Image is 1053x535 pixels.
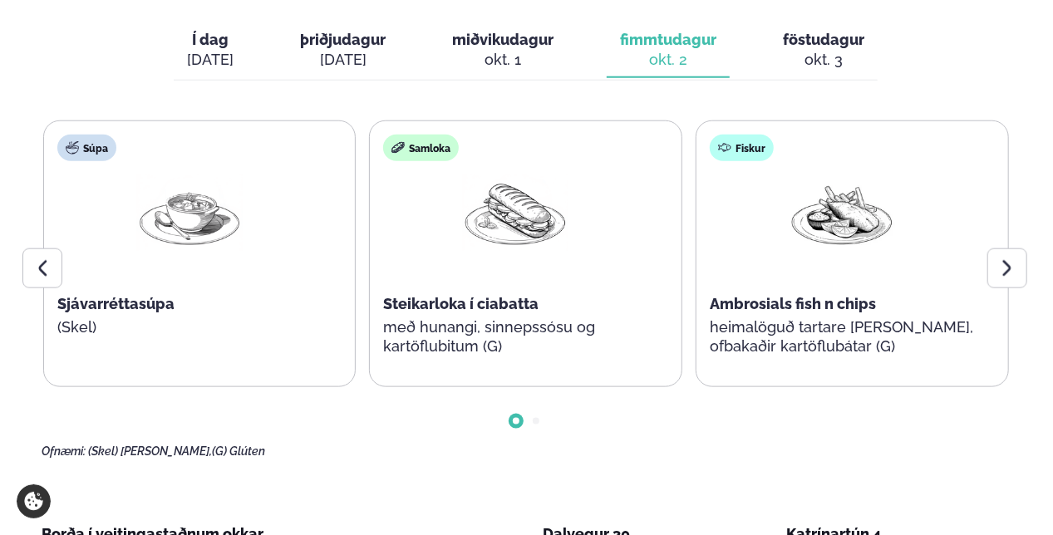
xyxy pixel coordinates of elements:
[710,135,774,161] div: Fiskur
[607,23,730,78] button: fimmtudagur okt. 2
[783,31,864,48] span: föstudagur
[620,31,716,48] span: fimmtudagur
[57,135,116,161] div: Súpa
[383,295,539,312] span: Steikarloka í ciabatta
[452,50,554,70] div: okt. 1
[513,418,519,425] span: Go to slide 1
[212,444,265,458] span: (G) Glúten
[439,23,567,78] button: miðvikudagur okt. 1
[187,30,234,50] span: Í dag
[57,295,175,312] span: Sjávarréttasúpa
[391,141,405,155] img: sandwich-new-16px.svg
[783,50,864,70] div: okt. 3
[136,174,243,252] img: Soup.png
[287,23,399,78] button: þriðjudagur [DATE]
[620,50,716,70] div: okt. 2
[187,50,234,70] div: [DATE]
[42,444,86,458] span: Ofnæmi:
[718,141,731,155] img: fish.svg
[383,135,459,161] div: Samloka
[462,174,568,252] img: Panini.png
[66,141,79,155] img: soup.svg
[88,444,212,458] span: (Skel) [PERSON_NAME],
[710,317,974,357] p: heimalöguð tartare [PERSON_NAME], ofbakaðir kartöflubátar (G)
[452,31,554,48] span: miðvikudagur
[174,23,247,78] button: Í dag [DATE]
[533,418,539,425] span: Go to slide 2
[789,174,895,252] img: Fish-Chips.png
[383,317,647,357] p: með hunangi, sinnepssósu og kartöflubitum (G)
[17,484,51,518] a: Cookie settings
[300,50,386,70] div: [DATE]
[300,31,386,48] span: þriðjudagur
[710,295,876,312] span: Ambrosials fish n chips
[770,23,878,78] button: föstudagur okt. 3
[57,317,322,337] p: (Skel)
